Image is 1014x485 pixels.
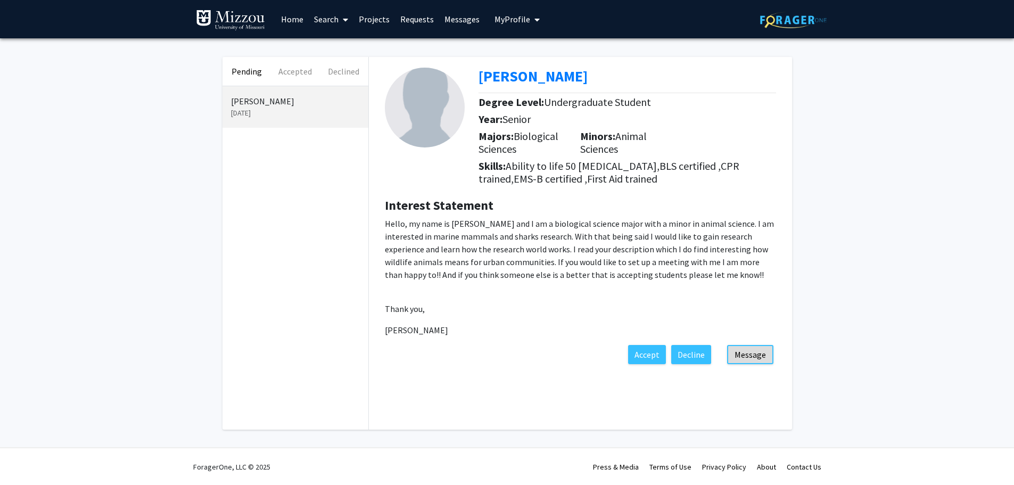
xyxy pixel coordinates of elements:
a: Press & Media [593,462,639,472]
img: Profile Picture [385,68,465,147]
b: [PERSON_NAME] [479,67,588,86]
a: Contact Us [787,462,821,472]
button: Accepted [271,57,319,86]
a: Requests [395,1,439,38]
span: My Profile [494,14,530,24]
a: Terms of Use [649,462,691,472]
img: University of Missouri Logo [196,10,265,31]
b: Skills: [479,159,506,172]
p: [DATE] [231,108,360,119]
p: Thank you, [385,302,776,315]
button: Accept [628,345,666,364]
button: Message [727,345,773,364]
a: Home [276,1,309,38]
iframe: Chat [8,437,45,477]
button: Pending [222,57,271,86]
span: EMS-B certified , [514,172,587,185]
b: Majors: [479,129,514,143]
span: Senior [502,112,531,126]
span: First Aid trained [587,172,657,185]
span: BLS certified , [659,159,721,172]
p: [PERSON_NAME] [385,324,776,336]
a: Projects [353,1,395,38]
a: Opens in a new tab [479,67,588,86]
a: Privacy Policy [702,462,746,472]
p: [PERSON_NAME] [231,95,360,108]
a: About [757,462,776,472]
a: Messages [439,1,485,38]
button: Declined [319,57,368,86]
b: Minors: [580,129,615,143]
span: Ability to life 50 [MEDICAL_DATA], [506,159,659,172]
button: Decline [671,345,711,364]
a: Search [309,1,353,38]
span: Undergraduate Student [544,95,651,109]
span: Biological Sciences [479,129,558,155]
b: Interest Statement [385,197,493,213]
span: CPR trained, [479,159,739,185]
p: Hello, my name is [PERSON_NAME] and I am a biological science major with a minor in animal scienc... [385,217,776,281]
span: Animal Sciences [580,129,647,155]
b: Year: [479,112,502,126]
b: Degree Level: [479,95,544,109]
img: ForagerOne Logo [760,12,827,28]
